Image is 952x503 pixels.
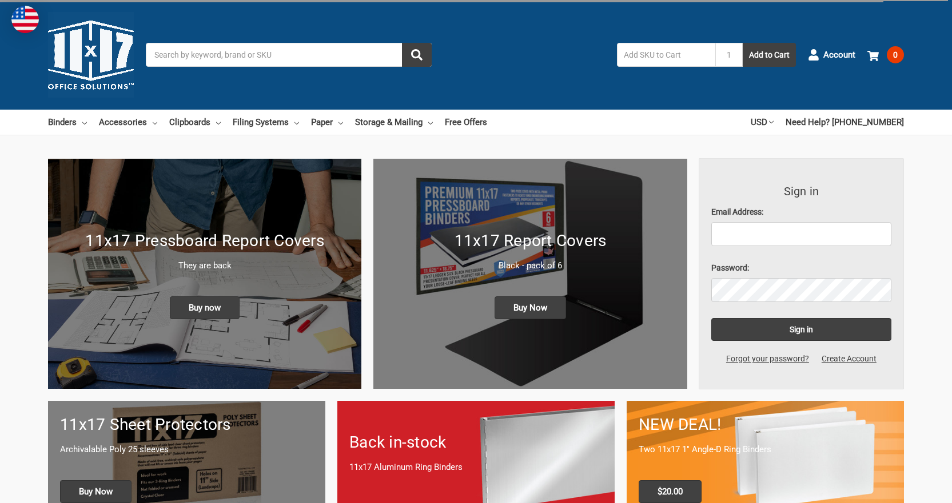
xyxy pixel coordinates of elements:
h1: 11x17 Report Covers [385,229,675,253]
a: Free Offers [445,110,487,135]
h1: 11x17 Pressboard Report Covers [60,229,349,253]
a: Accessories [99,110,157,135]
p: Archivalable Poly 25 sleeves [60,443,313,456]
span: Buy Now [60,480,132,503]
a: Forgot your password? [720,353,815,365]
p: 11x17 Aluminum Ring Binders [349,461,603,474]
p: Black - pack of 6 [385,259,675,272]
a: Filing Systems [233,110,299,135]
a: Paper [311,110,343,135]
h3: Sign in [711,183,892,200]
h1: NEW DEAL! [639,413,892,437]
img: New 11x17 Pressboard Binders [48,159,361,389]
img: duty and tax information for United States [11,6,39,33]
span: 0 [887,46,904,63]
iframe: Google Customer Reviews [858,472,952,503]
p: Two 11x17 1" Angle-D Ring Binders [639,443,892,456]
label: Email Address: [711,206,892,218]
h1: 11x17 Sheet Protectors [60,413,313,437]
a: Clipboards [169,110,221,135]
label: Password: [711,262,892,274]
input: Search by keyword, brand or SKU [146,43,432,67]
input: Sign in [711,318,892,341]
p: They are back [60,259,349,272]
h1: Back in-stock [349,430,603,454]
a: Account [808,40,855,70]
a: 0 [867,40,904,70]
a: Storage & Mailing [355,110,433,135]
a: New 11x17 Pressboard Binders 11x17 Pressboard Report Covers They are back Buy now [48,159,361,389]
span: Account [823,49,855,62]
input: Add SKU to Cart [617,43,715,67]
a: Need Help? [PHONE_NUMBER] [786,110,904,135]
a: USD [751,110,774,135]
a: Create Account [815,353,883,365]
a: Binders [48,110,87,135]
img: 11x17.com [48,12,134,98]
a: 11x17 Report Covers 11x17 Report Covers Black - pack of 6 Buy Now [373,159,687,389]
span: $20.00 [639,480,702,503]
img: 11x17 Report Covers [373,159,687,389]
span: Buy now [170,296,240,319]
span: Buy Now [495,296,566,319]
button: Add to Cart [743,43,796,67]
